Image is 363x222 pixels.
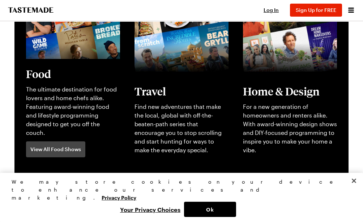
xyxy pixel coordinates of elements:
div: We may store cookies on your device to enhance our services and marketing. [12,178,345,202]
button: Sign Up for FREE [290,4,342,17]
a: To Tastemade Home Page [7,7,54,13]
a: More information about your privacy, opens in a new tab [102,194,136,201]
button: Close [346,173,362,189]
button: Open menu [346,5,356,15]
div: Privacy [12,178,345,217]
button: Ok [184,202,236,217]
button: Log In [257,7,286,14]
button: Your Privacy Choices [116,202,184,217]
span: Sign Up for FREE [296,7,336,13]
span: Log In [264,7,279,13]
